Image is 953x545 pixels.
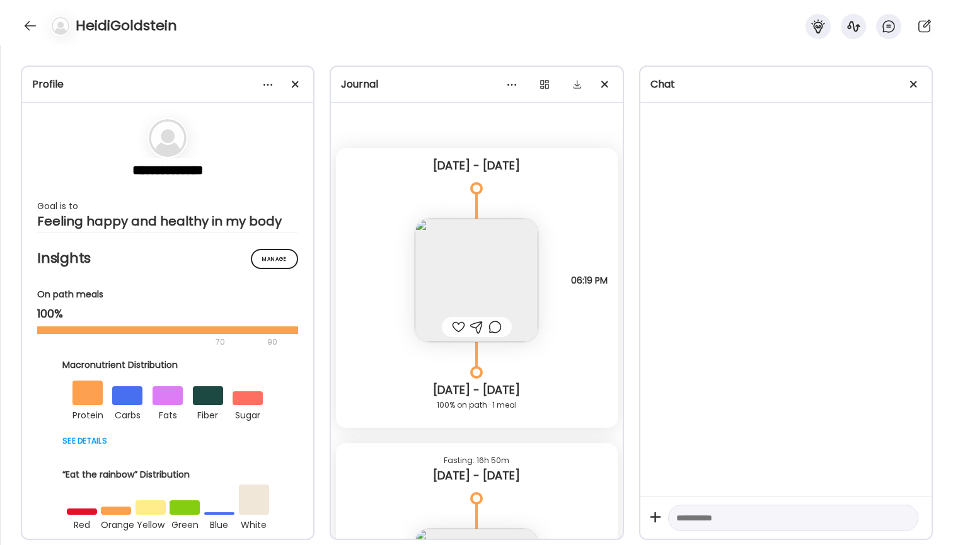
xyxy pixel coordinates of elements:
div: Profile [32,77,303,92]
div: Feeling happy and healthy in my body [37,214,298,229]
div: 90 [266,335,279,350]
div: fiber [193,405,223,423]
div: yellow [136,515,166,532]
div: Macronutrient Distribution [62,359,273,372]
div: [DATE] - [DATE] [346,158,607,173]
div: On path meals [37,288,298,301]
img: bg-avatar-default.svg [149,119,187,157]
div: blue [204,515,234,532]
div: Goal is to [37,198,298,214]
div: 70 [37,335,263,350]
div: Journal [341,77,612,92]
div: protein [72,405,103,423]
img: bg-avatar-default.svg [52,17,69,35]
div: Chat [650,77,921,92]
div: 100% [37,306,298,321]
span: 06:19 PM [571,275,608,286]
div: Manage [251,249,298,269]
img: images%2FAacEB43IvkgoQqoVaI20KOtIgwf1%2FW9WJGRCP3VGIkmR9spyn%2Fv9I7Vuy54UvKLCcc894u_240 [415,219,538,342]
div: Fasting: 16h 50m [346,453,607,468]
div: white [239,515,269,532]
div: green [170,515,200,532]
div: “Eat the rainbow” Distribution [62,468,273,481]
div: [DATE] - [DATE] [346,382,607,398]
div: carbs [112,405,142,423]
div: fats [153,405,183,423]
div: sugar [233,405,263,423]
div: 100% on path · 1 meal [346,398,607,413]
h2: Insights [37,249,298,268]
div: [DATE] - [DATE] [346,468,607,483]
div: red [67,515,97,532]
div: orange [101,515,131,532]
h4: HeidiGoldstein [76,16,177,36]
